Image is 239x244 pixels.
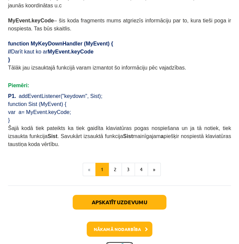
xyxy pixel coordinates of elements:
[8,101,66,107] span: function Sist (MyEvent) {
[8,57,10,63] span: }
[8,65,186,71] span: Tālāk jau izsauktajā funkcijā varam izmantot šo informāciju pēc vajadzības.
[108,163,122,176] button: 2
[8,109,71,115] span: var a= MyEvent.keyCode;
[135,163,148,176] button: 4
[87,222,152,237] button: Nākamā nodarbība
[48,49,93,54] b: MyEvent.keyCode
[8,83,29,88] span: Piemēri:
[148,163,161,176] button: »
[161,133,164,139] b: a
[95,163,109,176] button: 1
[8,93,16,99] span: P1.
[8,125,231,147] span: Šajā kodā tiek pateikts ka tiek gaidīta klaviatūras pogas nospiešana un ja tā notiek, tiek izsauk...
[11,49,93,54] span: Darīt kaut ko ar
[8,18,54,23] span: MyEvent.keyCode
[8,117,10,123] span: }
[19,93,102,99] span: addEventListener("keydown", Sist);
[8,49,11,54] span: //
[8,41,113,46] span: function MyKeyDownHandler (MyEvent) {
[123,133,133,139] b: Sist
[122,163,135,176] button: 3
[48,133,57,139] b: Sist
[8,163,231,176] nav: Page navigation example
[8,18,231,31] span: – šis koda fragments mums atgriezīs informāciju par to, kura tieši poga ir nospiesta. Tas būs ska...
[73,195,166,210] button: Apskatīt uzdevumu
